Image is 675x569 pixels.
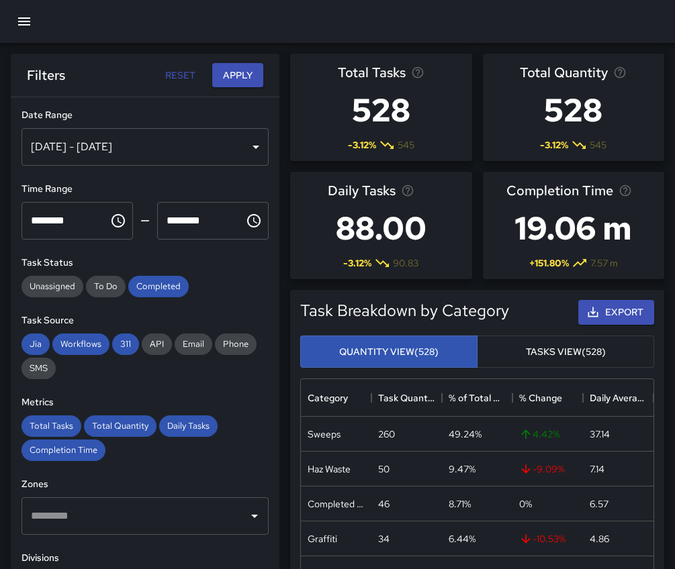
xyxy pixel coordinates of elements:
div: Task Quantity [371,379,442,417]
div: 46 [378,497,390,511]
div: 4.86 [590,532,609,546]
div: Haz Waste [308,462,351,476]
button: Choose time, selected time is 12:00 AM [105,207,132,234]
h6: Filters [27,64,65,86]
div: % of Total Quantity [449,379,506,417]
div: Workflows [52,333,109,355]
div: 6.44% [449,532,476,546]
h3: 528 [520,83,627,137]
div: Unassigned [21,276,83,297]
span: Total Tasks [21,420,81,431]
div: % Change [512,379,583,417]
button: Choose time, selected time is 11:59 PM [240,207,267,234]
div: Completed [128,276,189,297]
button: Export [578,300,654,325]
span: 545 [398,138,414,152]
div: Category [308,379,348,417]
div: 8.71% [449,497,471,511]
span: Daily Tasks [328,180,396,201]
div: Phone [215,333,257,355]
span: Workflows [52,338,109,350]
div: Completed Trash Bags [308,497,365,511]
h6: Divisions [21,551,269,566]
div: % Change [519,379,562,417]
span: Total Quantity [84,420,156,431]
span: Completion Time [21,444,105,456]
div: 34 [378,532,390,546]
span: 90.83 [393,256,418,270]
div: Completion Time [21,439,105,461]
h5: Task Breakdown by Category [300,300,509,321]
div: 7.14 [590,462,604,476]
div: Task Quantity [378,379,435,417]
span: 7.57 m [590,256,618,270]
h6: Task Source [21,313,269,328]
div: Total Quantity [84,415,156,437]
svg: Average number of tasks per day in the selected period, compared to the previous period. [401,184,414,197]
div: 9.47% [449,462,476,476]
span: + 151.80 % [529,256,569,270]
span: Completed [128,280,189,292]
span: -9.09 % [519,462,564,476]
div: [DATE] - [DATE] [21,128,269,166]
div: Daily Average [590,379,647,417]
div: Daily Average [583,379,654,417]
div: 6.57 [590,497,609,511]
button: Apply [212,63,263,88]
div: 49.24% [449,427,482,441]
div: SMS [21,358,56,379]
div: Sweeps [308,427,341,441]
span: Completion Time [506,180,613,201]
svg: Average time taken to complete tasks in the selected period, compared to the previous period. [619,184,632,197]
span: SMS [21,362,56,374]
h3: 528 [338,83,424,137]
div: To Do [86,276,126,297]
button: Quantity View(528) [300,335,478,368]
button: Open [245,507,264,525]
div: % of Total Quantity [442,379,512,417]
span: 311 [112,338,139,350]
span: Daily Tasks [159,420,218,431]
span: Total Tasks [338,62,406,83]
h3: 19.06 m [506,201,640,255]
svg: Total task quantity in the selected period, compared to the previous period. [613,66,627,79]
h6: Task Status [21,256,269,270]
button: Reset [159,63,201,88]
span: -3.12 % [348,138,376,152]
span: -10.53 % [519,532,566,546]
div: Graffiti [308,532,337,546]
div: 260 [378,427,395,441]
h6: Metrics [21,395,269,410]
span: API [142,338,172,350]
h6: Time Range [21,182,269,197]
h6: Date Range [21,108,269,123]
div: Email [175,333,212,355]
span: Phone [215,338,257,350]
span: Jia [21,338,50,350]
span: Email [175,338,212,350]
span: 545 [590,138,606,152]
div: Category [301,379,371,417]
span: Total Quantity [520,62,608,83]
h3: 88.00 [328,201,435,255]
span: -3.12 % [540,138,568,152]
div: API [142,333,172,355]
div: Jia [21,333,50,355]
span: 4.42 % [519,427,559,441]
div: Total Tasks [21,415,81,437]
div: Daily Tasks [159,415,218,437]
span: To Do [86,280,126,292]
span: 0 % [519,497,532,511]
span: -3.12 % [343,256,371,270]
span: Unassigned [21,280,83,292]
h6: Zones [21,477,269,492]
button: Tasks View(528) [477,335,654,368]
div: 50 [378,462,390,476]
div: 37.14 [590,427,610,441]
svg: Total number of tasks in the selected period, compared to the previous period. [411,66,424,79]
div: 311 [112,333,139,355]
